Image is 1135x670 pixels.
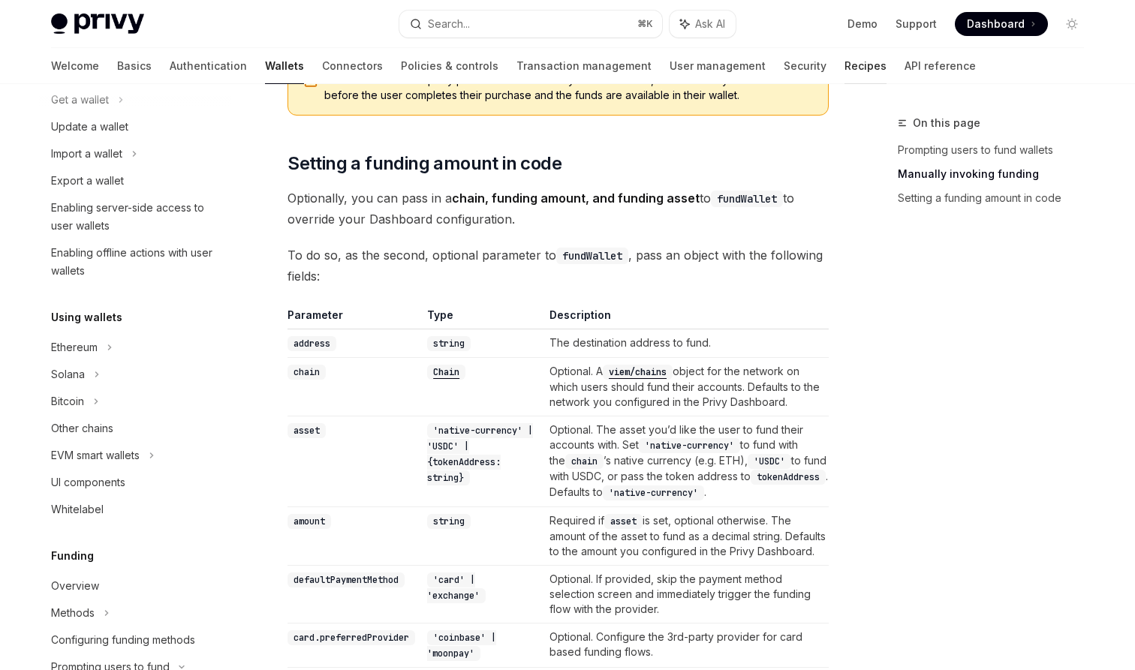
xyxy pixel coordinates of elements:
div: Ethereum [51,338,98,356]
span: Ask AI [695,17,725,32]
code: card.preferredProvider [288,630,415,645]
code: Chain [427,365,465,380]
a: Authentication [170,48,247,84]
div: Configuring funding methods [51,631,195,649]
a: API reference [905,48,976,84]
code: address [288,336,336,351]
a: Policies & controls [401,48,498,84]
a: Connectors [322,48,383,84]
span: On this page [913,114,980,132]
a: Enabling server-side access to user wallets [39,194,231,239]
div: Other chains [51,419,113,437]
span: Setting a funding amount in code [288,152,561,176]
img: light logo [51,14,144,35]
div: Methods [51,604,95,622]
a: Manually invoking funding [898,162,1096,186]
td: Optional. A object for the network on which users should fund their accounts. Defaults to the net... [543,357,829,416]
span: Dashboard [967,17,1025,32]
h5: Funding [51,547,94,565]
a: Overview [39,572,231,599]
code: tokenAddress [751,470,826,485]
strong: chain, funding amount, and funding asset [452,191,700,206]
h5: Using wallets [51,308,122,326]
div: Solana [51,365,85,383]
td: Optional. Configure the 3rd-party provider for card based funding flows. [543,623,829,667]
div: Import a wallet [51,145,122,163]
code: defaultPaymentMethod [288,572,405,587]
th: Parameter [288,308,421,329]
a: Chain [427,365,465,377]
span: Optionally, you can pass in a to to override your Dashboard configuration. [288,188,829,230]
a: Wallets [265,48,304,84]
div: UI components [51,473,125,491]
span: Purchases with third-party providers are not always instantaneous, and there may be some time bef... [324,73,813,103]
code: chain [565,454,604,469]
a: Transaction management [516,48,652,84]
code: 'native-currency' | 'USDC' | {tokenAddress: string} [427,423,533,485]
a: Configuring funding methods [39,626,231,653]
td: Required if is set, optional otherwise. The amount of the asset to fund as a decimal string. Defa... [543,506,829,565]
a: Prompting users to fund wallets [898,138,1096,162]
div: Update a wallet [51,118,128,136]
div: Export a wallet [51,172,124,190]
div: Enabling offline actions with user wallets [51,244,222,280]
code: fundWallet [556,248,628,264]
a: UI components [39,469,231,496]
a: Update a wallet [39,113,231,140]
code: chain [288,365,326,380]
code: 'card' | 'exchange' [427,572,486,603]
code: 'coinbase' | 'moonpay' [427,630,496,661]
div: Bitcoin [51,392,84,410]
code: string [427,514,471,529]
button: Toggle dark mode [1060,12,1084,36]
code: 'native-currency' [639,438,740,453]
a: User management [670,48,766,84]
code: asset [288,423,326,438]
a: Basics [117,48,152,84]
a: viem/chains [603,365,673,377]
code: string [427,336,471,351]
code: asset [604,514,643,529]
a: Welcome [51,48,99,84]
code: viem/chains [603,365,673,380]
code: 'USDC' [748,454,791,469]
a: Setting a funding amount in code [898,186,1096,210]
a: Other chains [39,415,231,442]
button: Search...⌘K [399,11,662,38]
code: 'native-currency' [603,485,704,500]
div: Whitelabel [51,500,104,518]
a: Support [896,17,937,32]
div: EVM smart wallets [51,446,140,464]
a: Dashboard [955,12,1048,36]
td: The destination address to fund. [543,329,829,357]
code: fundWallet [711,191,783,207]
a: Enabling offline actions with user wallets [39,239,231,284]
span: ⌘ K [637,18,653,30]
div: Enabling server-side access to user wallets [51,199,222,235]
code: amount [288,514,331,529]
div: Overview [51,577,99,595]
a: Security [784,48,826,84]
a: Export a wallet [39,167,231,194]
td: Optional. The asset you’d like the user to fund their accounts with. Set to fund with the ’s nati... [543,416,829,506]
th: Type [421,308,543,329]
td: Optional. If provided, skip the payment method selection screen and immediately trigger the fundi... [543,565,829,623]
button: Ask AI [670,11,736,38]
a: Demo [847,17,878,32]
div: Search... [428,15,470,33]
a: Whitelabel [39,496,231,523]
a: Recipes [844,48,887,84]
th: Description [543,308,829,329]
span: To do so, as the second, optional parameter to , pass an object with the following fields: [288,245,829,287]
